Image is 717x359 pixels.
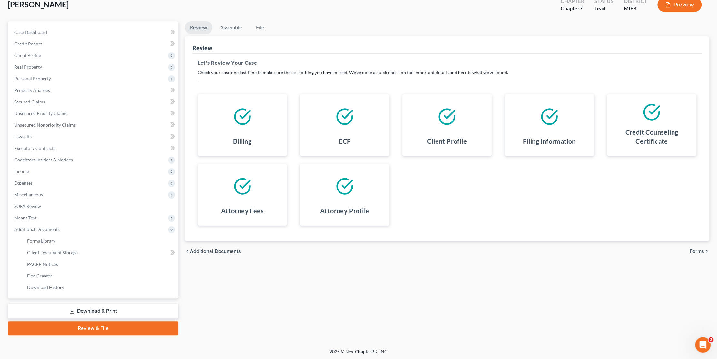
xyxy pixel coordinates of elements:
span: Additional Documents [14,227,60,232]
a: Case Dashboard [9,26,178,38]
a: Review [185,21,212,34]
h4: Billing [233,137,251,146]
span: Miscellaneous [14,192,43,197]
span: Additional Documents [190,249,241,254]
span: Real Property [14,64,42,70]
span: Income [14,169,29,174]
a: Unsecured Priority Claims [9,108,178,119]
a: Property Analysis [9,84,178,96]
h4: Filing Information [523,137,575,146]
i: chevron_right [704,249,709,254]
span: Forms Library [27,238,55,244]
span: Unsecured Priority Claims [14,111,67,116]
span: Personal Property [14,76,51,81]
span: Expenses [14,180,33,186]
span: Lawsuits [14,134,32,139]
span: Executory Contracts [14,145,55,151]
a: SOFA Review [9,200,178,212]
span: 3 [708,337,713,342]
span: Client Profile [14,53,41,58]
button: Forms chevron_right [690,249,709,254]
a: Credit Report [9,38,178,50]
span: 7 [580,5,583,11]
h4: Attorney Fees [221,206,264,215]
a: Assemble [215,21,247,34]
h4: Client Profile [427,137,467,146]
div: Review [192,44,212,52]
span: Means Test [14,215,36,220]
a: Secured Claims [9,96,178,108]
a: File [250,21,270,34]
span: Codebtors Insiders & Notices [14,157,73,162]
a: Forms Library [22,235,178,247]
span: PACER Notices [27,261,58,267]
span: Client Document Storage [27,250,78,255]
a: chevron_left Additional Documents [185,249,241,254]
span: Credit Report [14,41,42,46]
h4: Credit Counseling Certificate [612,128,691,146]
p: Check your case one last time to make sure there's nothing you have missed. We've done a quick ch... [198,69,696,76]
a: Lawsuits [9,131,178,142]
a: Unsecured Nonpriority Claims [9,119,178,131]
span: Unsecured Nonpriority Claims [14,122,76,128]
h4: Attorney Profile [320,206,369,215]
a: Review & File [8,321,178,335]
div: Lead [594,5,614,12]
iframe: Intercom live chat [695,337,711,353]
i: chevron_left [185,249,190,254]
div: Chapter [561,5,584,12]
a: Doc Creator [22,270,178,282]
span: Property Analysis [14,87,50,93]
span: Doc Creator [27,273,52,278]
span: Secured Claims [14,99,45,104]
div: MIEB [624,5,647,12]
span: Case Dashboard [14,29,47,35]
span: SOFA Review [14,203,41,209]
a: Download History [22,282,178,293]
span: Forms [690,249,704,254]
a: Executory Contracts [9,142,178,154]
h5: Let's Review Your Case [198,59,696,67]
a: Client Document Storage [22,247,178,258]
a: Download & Print [8,304,178,319]
h4: ECF [339,137,350,146]
a: PACER Notices [22,258,178,270]
span: Download History [27,285,64,290]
